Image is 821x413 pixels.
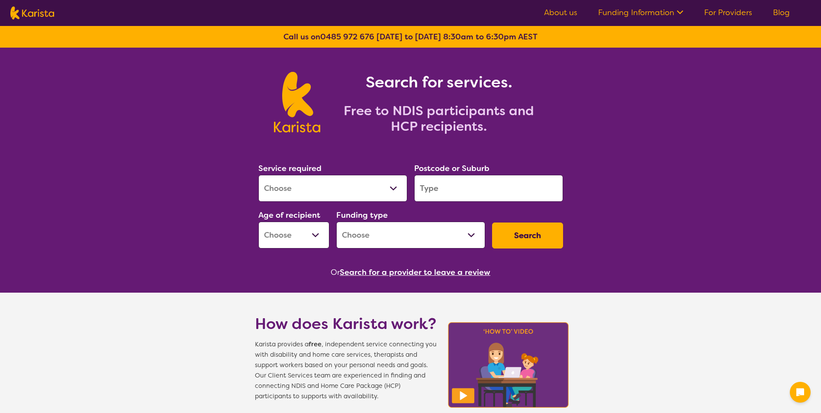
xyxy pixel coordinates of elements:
a: Blog [773,7,790,18]
h2: Free to NDIS participants and HCP recipients. [331,103,547,134]
label: Age of recipient [258,210,320,220]
img: Karista logo [274,72,320,132]
span: Or [331,266,340,279]
input: Type [414,175,563,202]
b: Call us on [DATE] to [DATE] 8:30am to 6:30pm AEST [283,32,538,42]
a: For Providers [704,7,752,18]
a: 0485 972 676 [320,32,374,42]
b: free [309,340,322,348]
a: Funding Information [598,7,683,18]
button: Search [492,223,563,248]
h1: How does Karista work? [255,313,437,334]
span: Karista provides a , independent service connecting you with disability and home care services, t... [255,339,437,402]
h1: Search for services. [331,72,547,93]
button: Search for a provider to leave a review [340,266,490,279]
label: Funding type [336,210,388,220]
a: About us [544,7,577,18]
img: Karista video [445,319,572,410]
label: Postcode or Suburb [414,163,489,174]
img: Karista logo [10,6,54,19]
label: Service required [258,163,322,174]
